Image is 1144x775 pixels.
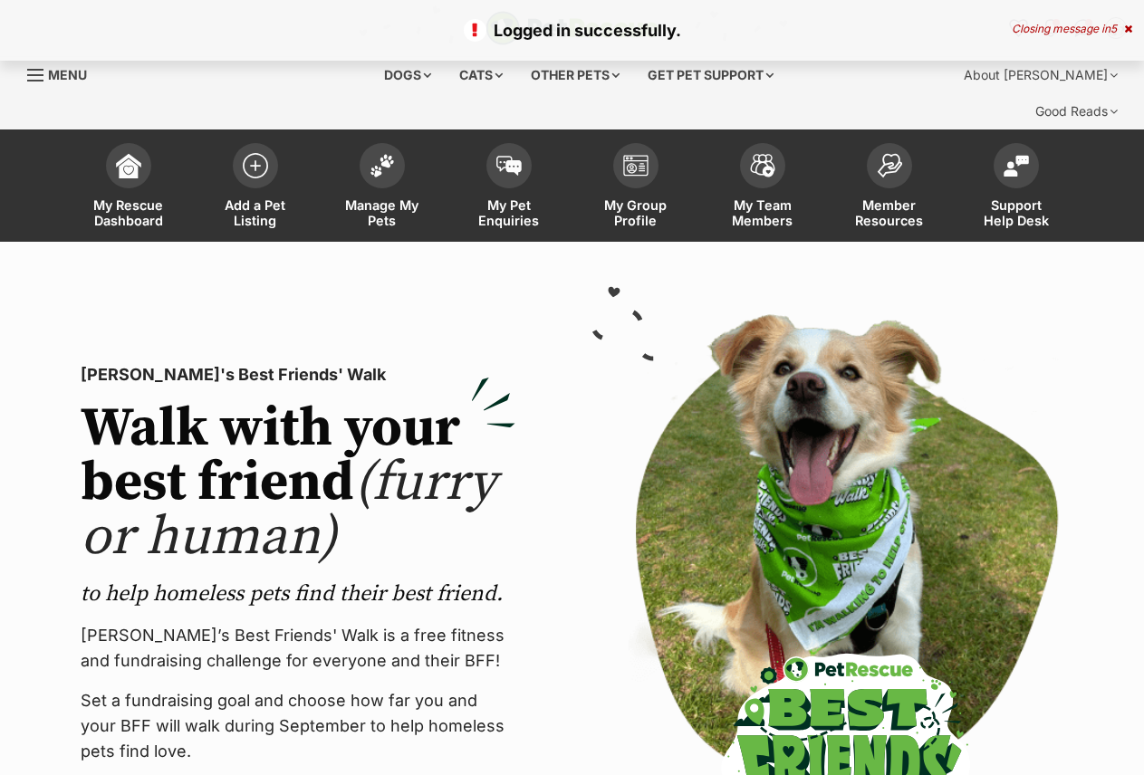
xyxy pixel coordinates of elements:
[750,154,775,177] img: team-members-icon-5396bd8760b3fe7c0b43da4ab00e1e3bb1a5d9ba89233759b79545d2d3fc5d0d.svg
[27,57,100,90] a: Menu
[48,67,87,82] span: Menu
[81,362,515,387] p: [PERSON_NAME]'s Best Friends' Walk
[88,197,169,228] span: My Rescue Dashboard
[722,197,803,228] span: My Team Members
[468,197,550,228] span: My Pet Enquiries
[319,134,446,242] a: Manage My Pets
[635,57,786,93] div: Get pet support
[595,197,677,228] span: My Group Profile
[81,579,515,608] p: to help homeless pets find their best friend.
[572,134,699,242] a: My Group Profile
[192,134,319,242] a: Add a Pet Listing
[849,197,930,228] span: Member Resources
[446,134,572,242] a: My Pet Enquiries
[826,134,953,242] a: Member Resources
[699,134,826,242] a: My Team Members
[518,57,632,93] div: Other pets
[116,153,141,178] img: dashboard-icon-eb2f2d2d3e046f16d808141f083e7271f6b2e854fb5c12c21221c1fb7104beca.svg
[81,402,515,565] h2: Walk with your best friend
[81,623,515,674] p: [PERSON_NAME]’s Best Friends' Walk is a free fitness and fundraising challenge for everyone and t...
[341,197,423,228] span: Manage My Pets
[1023,93,1130,129] div: Good Reads
[65,134,192,242] a: My Rescue Dashboard
[976,197,1057,228] span: Support Help Desk
[371,57,444,93] div: Dogs
[496,156,522,176] img: pet-enquiries-icon-7e3ad2cf08bfb03b45e93fb7055b45f3efa6380592205ae92323e6603595dc1f.svg
[243,153,268,178] img: add-pet-listing-icon-0afa8454b4691262ce3f59096e99ab1cd57d4a30225e0717b998d2c9b9846f56.svg
[81,688,515,764] p: Set a fundraising goal and choose how far you and your BFF will walk during September to help hom...
[877,153,902,177] img: member-resources-icon-8e73f808a243e03378d46382f2149f9095a855e16c252ad45f914b54edf8863c.svg
[953,134,1080,242] a: Support Help Desk
[447,57,515,93] div: Cats
[951,57,1130,93] div: About [PERSON_NAME]
[215,197,296,228] span: Add a Pet Listing
[81,449,496,571] span: (furry or human)
[1004,155,1029,177] img: help-desk-icon-fdf02630f3aa405de69fd3d07c3f3aa587a6932b1a1747fa1d2bba05be0121f9.svg
[370,154,395,177] img: manage-my-pets-icon-02211641906a0b7f246fdf0571729dbe1e7629f14944591b6c1af311fb30b64b.svg
[623,155,649,177] img: group-profile-icon-3fa3cf56718a62981997c0bc7e787c4b2cf8bcc04b72c1350f741eb67cf2f40e.svg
